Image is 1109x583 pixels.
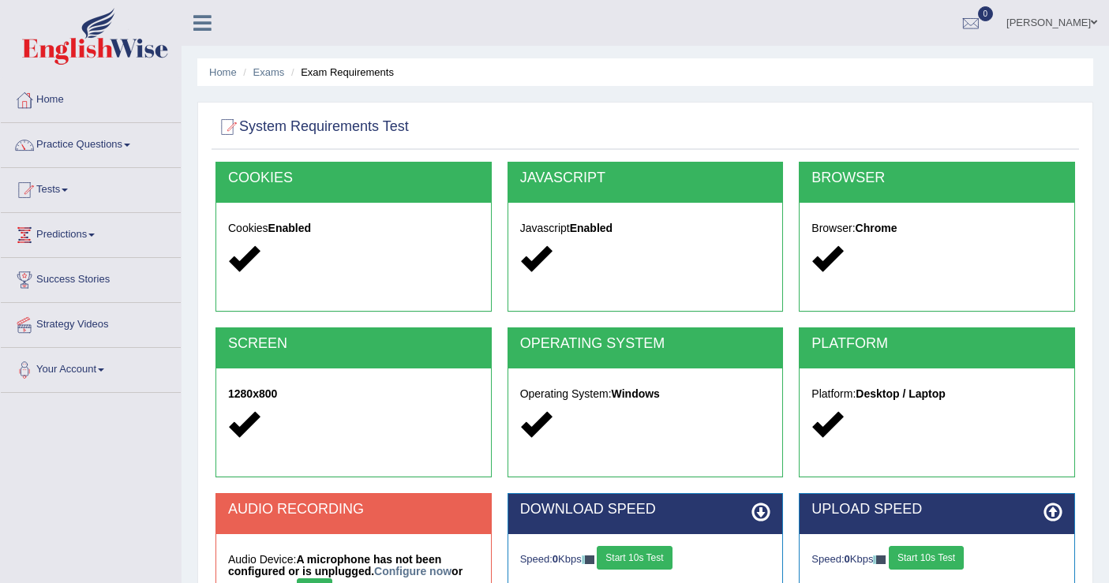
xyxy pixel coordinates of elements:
strong: Windows [612,387,660,400]
strong: Enabled [268,222,311,234]
div: Speed: Kbps [811,546,1062,574]
h2: PLATFORM [811,336,1062,352]
strong: Chrome [856,222,897,234]
h5: Platform: [811,388,1062,400]
a: Strategy Videos [1,303,181,342]
h2: UPLOAD SPEED [811,502,1062,518]
strong: 1280x800 [228,387,277,400]
a: Home [1,78,181,118]
h2: SCREEN [228,336,479,352]
h5: Browser: [811,222,1062,234]
button: Start 10s Test [889,546,964,570]
a: Success Stories [1,258,181,297]
strong: 0 [845,553,850,565]
button: Start 10s Test [597,546,672,570]
h2: DOWNLOAD SPEED [520,502,771,518]
a: Configure now [374,565,451,577]
div: Speed: Kbps [520,546,771,574]
strong: 0 [553,553,558,565]
strong: Desktop / Laptop [856,387,946,400]
a: Predictions [1,213,181,252]
a: Your Account [1,348,181,387]
img: ajax-loader-fb-connection.gif [582,555,594,564]
h2: COOKIES [228,170,479,186]
h2: JAVASCRIPT [520,170,771,186]
h5: Cookies [228,222,479,234]
h5: Javascript [520,222,771,234]
h2: System Requirements Test [215,115,409,139]
a: Tests [1,168,181,207]
img: ajax-loader-fb-connection.gif [873,555,886,564]
li: Exam Requirements [287,65,394,80]
a: Exams [253,66,285,78]
h5: Operating System: [520,388,771,400]
h2: OPERATING SYSTEM [520,336,771,352]
h2: BROWSER [811,170,1062,186]
span: 0 [978,6,994,21]
a: Practice Questions [1,123,181,163]
strong: Enabled [570,222,613,234]
h2: AUDIO RECORDING [228,502,479,518]
a: Home [209,66,237,78]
